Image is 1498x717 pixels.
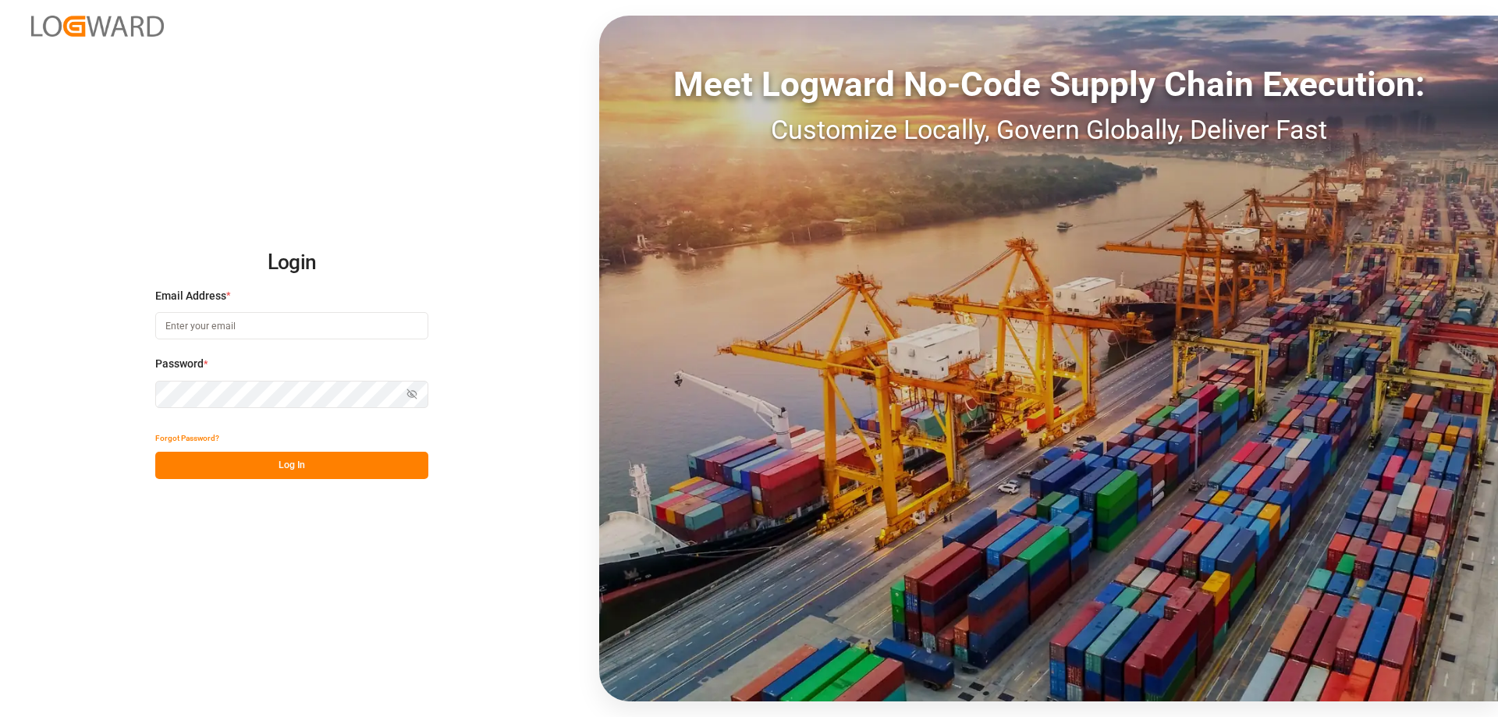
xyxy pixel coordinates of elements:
[155,238,428,288] h2: Login
[31,16,164,37] img: Logward_new_orange.png
[155,452,428,479] button: Log In
[155,312,428,339] input: Enter your email
[155,424,219,452] button: Forgot Password?
[599,59,1498,110] div: Meet Logward No-Code Supply Chain Execution:
[599,110,1498,150] div: Customize Locally, Govern Globally, Deliver Fast
[155,288,226,304] span: Email Address
[155,356,204,372] span: Password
